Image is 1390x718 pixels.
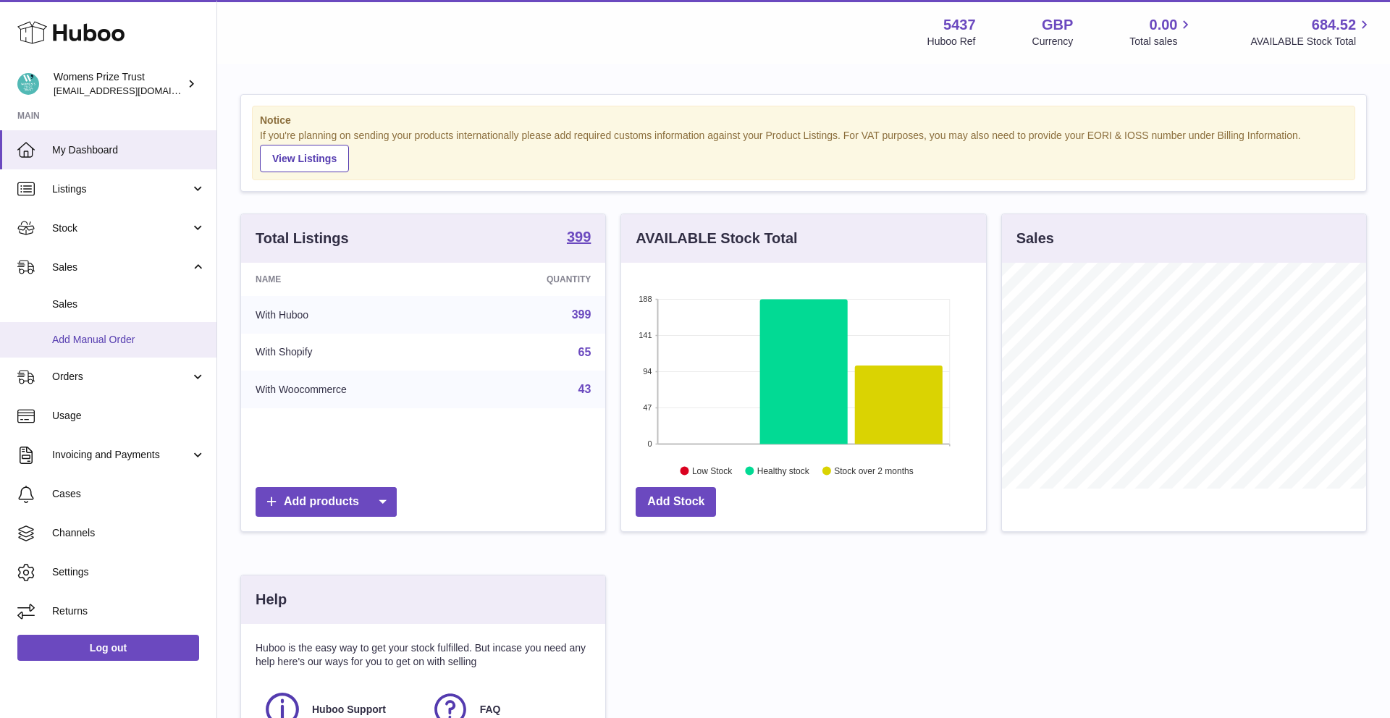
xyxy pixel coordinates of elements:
[1032,35,1074,48] div: Currency
[692,465,733,476] text: Low Stock
[1129,15,1194,48] a: 0.00 Total sales
[1042,15,1073,35] strong: GBP
[312,703,386,717] span: Huboo Support
[1129,35,1194,48] span: Total sales
[1016,229,1054,248] h3: Sales
[17,73,39,95] img: info@womensprizeforfiction.co.uk
[260,145,349,172] a: View Listings
[256,641,591,669] p: Huboo is the easy way to get your stock fulfilled. But incase you need any help here's our ways f...
[52,143,206,157] span: My Dashboard
[260,114,1347,127] strong: Notice
[636,229,797,248] h3: AVAILABLE Stock Total
[52,370,190,384] span: Orders
[943,15,976,35] strong: 5437
[241,296,467,334] td: With Huboo
[578,346,591,358] a: 65
[54,85,213,96] span: [EMAIL_ADDRESS][DOMAIN_NAME]
[639,295,652,303] text: 188
[480,703,501,717] span: FAQ
[757,465,810,476] text: Healthy stock
[52,261,190,274] span: Sales
[256,487,397,517] a: Add products
[52,333,206,347] span: Add Manual Order
[567,229,591,244] strong: 399
[260,129,1347,172] div: If you're planning on sending your products internationally please add required customs informati...
[1250,15,1373,48] a: 684.52 AVAILABLE Stock Total
[636,487,716,517] a: Add Stock
[52,182,190,196] span: Listings
[572,308,591,321] a: 399
[567,229,591,247] a: 399
[241,334,467,371] td: With Shopify
[639,331,652,339] text: 141
[256,590,287,609] h3: Help
[52,448,190,462] span: Invoicing and Payments
[52,487,206,501] span: Cases
[927,35,976,48] div: Huboo Ref
[578,383,591,395] a: 43
[1312,15,1356,35] span: 684.52
[52,221,190,235] span: Stock
[17,635,199,661] a: Log out
[256,229,349,248] h3: Total Listings
[241,371,467,408] td: With Woocommerce
[1250,35,1373,48] span: AVAILABLE Stock Total
[1150,15,1178,35] span: 0.00
[52,409,206,423] span: Usage
[52,526,206,540] span: Channels
[644,367,652,376] text: 94
[648,439,652,448] text: 0
[52,565,206,579] span: Settings
[241,263,467,296] th: Name
[644,403,652,412] text: 47
[52,297,206,311] span: Sales
[467,263,605,296] th: Quantity
[52,604,206,618] span: Returns
[54,70,184,98] div: Womens Prize Trust
[835,465,914,476] text: Stock over 2 months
